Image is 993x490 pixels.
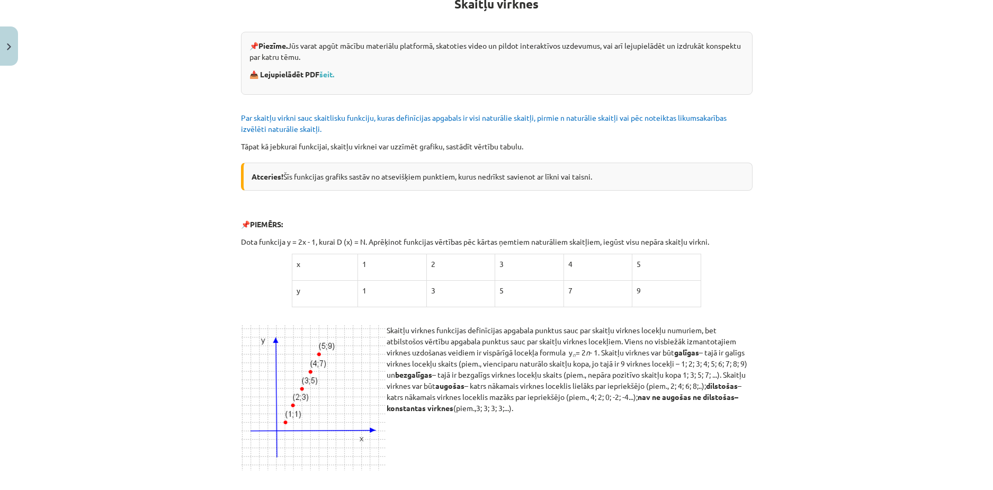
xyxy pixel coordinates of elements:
b: augošas [435,381,464,390]
a: šeit. [319,69,334,79]
strong: Piezīme. [258,41,288,50]
b: nav ne augošas ne dilstošas [638,392,735,402]
em: n [572,351,576,359]
em: n [586,348,590,357]
p: Tāpat kā jebkurai funkcijai, skaitļu virknei var uzzīmēt grafiku, sastādīt vērtību tabulu. [241,141,753,152]
p: 5 [637,259,696,270]
p: 📌 Jūs varat apgūt mācību materiālu platformā, skatoties video un pildot interaktīvos uzdevumus, v... [249,40,744,63]
strong: 📥 Lejupielādēt PDF [249,69,336,79]
span: Par skaitļu virkni sauc skaitlisku funkciju, kuras definīcijas apgabals ir visi naturālie skaitļi... [241,113,727,133]
p: 3 [431,285,490,296]
p: Skaitļu virknes funkcijas definīcijas apgabala punktus sauc par skaitļu virknes locekļu numuriem,... [241,325,753,414]
p: 1 [362,285,422,296]
b: konstantas virknes [387,403,453,413]
strong: – [735,392,738,402]
p: Dota funkcija y = 2x - 1, kurai D (x) = N. Aprēķinot funkcijas vērtības pēc kārtas ņemtiem naturā... [241,236,753,247]
b: PIEMĒRS: [250,219,283,229]
p: y [297,285,353,296]
p: 1 [362,259,422,270]
b: galīgas [674,348,699,357]
b: bezgalīgas [395,370,432,379]
p: 5 [499,285,559,296]
b: dilstošas [706,381,738,390]
p: 2 [431,259,490,270]
p: 📌 [241,219,753,230]
p: 3 [499,259,559,270]
b: Atceries! [252,172,283,181]
img: icon-close-lesson-0947bae3869378f0d4975bcd49f059093ad1ed9edebbc8119c70593378902aed.svg [7,43,11,50]
p: 9 [637,285,696,296]
div: Šīs funkcijas grafiks sastāv no atsevišķiem punktiem, kurus nedrīkst savienot ar līkni vai taisni. [241,163,753,191]
p: 4 [568,259,628,270]
p: 7 [568,285,628,296]
p: x [297,259,353,270]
